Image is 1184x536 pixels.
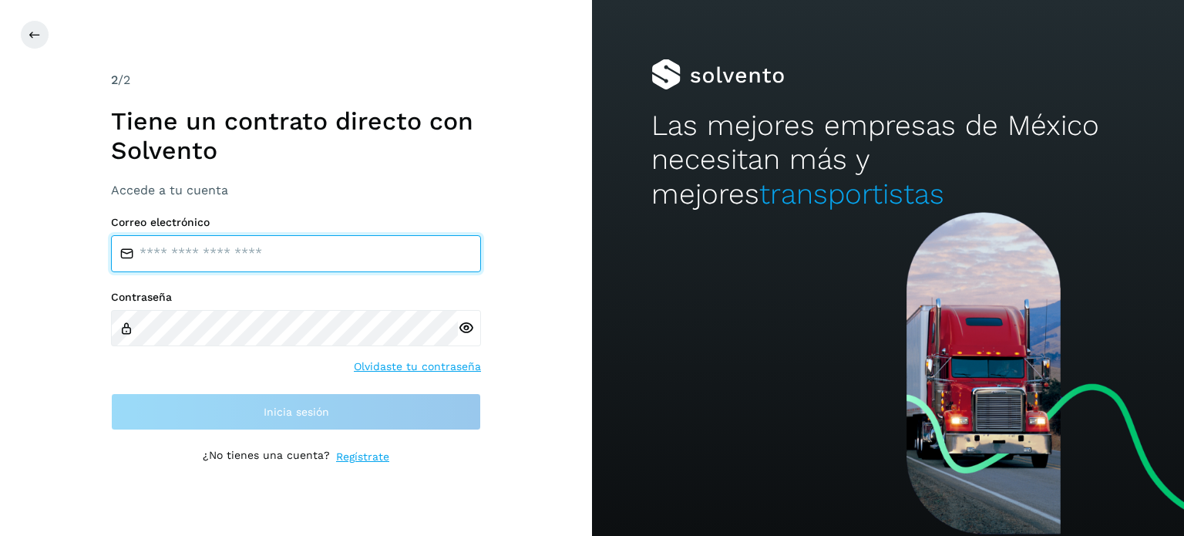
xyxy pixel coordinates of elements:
span: Inicia sesión [264,406,329,417]
div: /2 [111,71,481,89]
h1: Tiene un contrato directo con Solvento [111,106,481,166]
a: Olvidaste tu contraseña [354,359,481,375]
h3: Accede a tu cuenta [111,183,481,197]
button: Inicia sesión [111,393,481,430]
label: Contraseña [111,291,481,304]
span: transportistas [759,177,944,211]
label: Correo electrónico [111,216,481,229]
a: Regístrate [336,449,389,465]
h2: Las mejores empresas de México necesitan más y mejores [651,109,1125,211]
p: ¿No tienes una cuenta? [203,449,330,465]
span: 2 [111,72,118,87]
